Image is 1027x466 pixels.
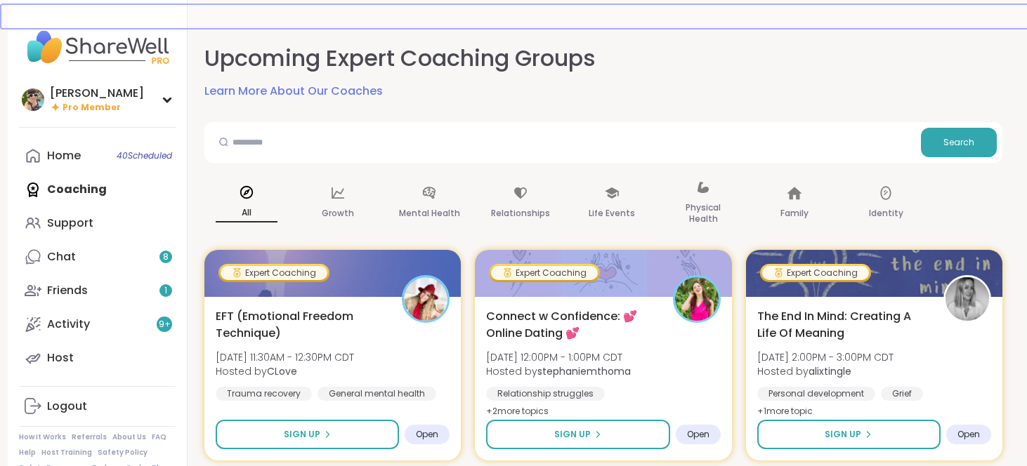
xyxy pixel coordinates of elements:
[318,387,436,401] div: General mental health
[881,387,923,401] div: Grief
[98,448,148,458] a: Safety Policy
[22,88,44,111] img: Adrienne_QueenOfTheDawn
[19,307,176,341] a: Activity9+
[63,102,121,114] span: Pro Member
[943,136,974,149] span: Search
[19,341,176,375] a: Host
[672,199,734,227] p: Physical Health
[589,205,635,222] p: Life Events
[399,205,460,222] p: Mental Health
[164,285,167,297] span: 1
[19,206,176,240] a: Support
[72,432,107,442] a: Referrals
[687,429,709,440] span: Open
[486,387,605,401] div: Relationship struggles
[216,420,399,449] button: Sign Up
[757,308,928,342] span: The End In Mind: Creating A Life Of Meaning
[19,448,36,458] a: Help
[675,277,719,321] img: stephaniemthoma
[47,249,76,265] div: Chat
[809,364,851,378] b: alixtingle
[47,148,81,164] div: Home
[204,43,596,74] h2: Upcoming Expert Coaching Groups
[267,364,297,378] b: CLove
[491,205,550,222] p: Relationships
[19,390,176,423] a: Logout
[159,319,171,331] span: 9 +
[486,364,631,378] span: Hosted by
[322,205,354,222] p: Growth
[47,283,88,298] div: Friends
[47,399,87,414] div: Logout
[757,364,894,378] span: Hosted by
[946,277,989,321] img: alixtingle
[19,139,176,173] a: Home40Scheduled
[757,350,894,364] span: [DATE] 2:00PM - 3:00PM CDT
[50,86,144,101] div: [PERSON_NAME]
[491,266,598,280] div: Expert Coaching
[152,432,166,442] a: FAQ
[221,266,327,280] div: Expert Coaching
[554,428,591,441] span: Sign Up
[869,205,903,222] p: Identity
[486,308,657,342] span: Connect w Confidence: 💕 Online Dating 💕
[957,429,980,440] span: Open
[204,83,383,100] a: Learn More About Our Coaches
[216,308,386,342] span: EFT (Emotional Freedom Technique)
[762,266,869,280] div: Expert Coaching
[162,183,173,194] iframe: Spotlight
[537,364,631,378] b: stephaniemthoma
[757,387,875,401] div: Personal development
[47,350,74,366] div: Host
[284,428,320,441] span: Sign Up
[19,22,176,72] img: ShareWell Nav Logo
[47,215,93,231] div: Support
[780,205,809,222] p: Family
[216,350,354,364] span: [DATE] 11:30AM - 12:30PM CDT
[825,428,861,441] span: Sign Up
[19,274,176,307] a: Friends1
[921,128,997,157] button: Search
[47,317,90,332] div: Activity
[216,204,277,222] p: All
[404,277,447,321] img: CLove
[216,364,354,378] span: Hosted by
[112,432,146,442] a: About Us
[41,448,92,458] a: Host Training
[19,240,176,274] a: Chat8
[117,150,172,161] span: 40 Scheduled
[19,432,66,442] a: How It Works
[216,387,312,401] div: Trauma recovery
[486,350,631,364] span: [DATE] 12:00PM - 1:00PM CDT
[757,420,941,449] button: Sign Up
[163,251,169,263] span: 8
[486,420,669,449] button: Sign Up
[416,429,438,440] span: Open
